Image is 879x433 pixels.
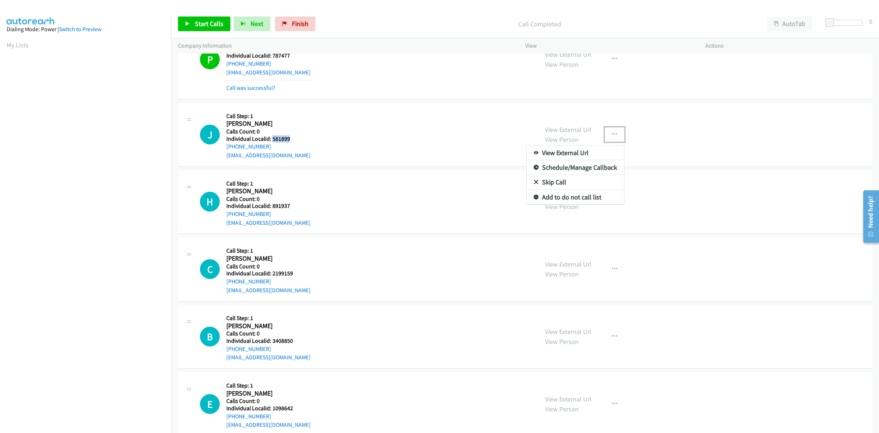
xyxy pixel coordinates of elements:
[200,192,220,212] div: The call is yet to be attempted
[59,26,101,33] a: Switch to Preview
[200,394,220,414] h1: E
[527,146,624,160] a: View External Url
[7,56,171,405] iframe: Dialpad
[527,175,624,190] a: Skip Call
[7,25,165,34] div: Dialing Mode: Power |
[527,190,624,205] a: Add to do not call list
[527,160,624,175] a: Schedule/Manage Callback
[200,394,220,414] div: The call is yet to be attempted
[200,259,220,279] h1: C
[858,187,879,246] iframe: Resource Center
[200,327,220,346] h1: B
[7,41,29,49] a: My Lists
[200,259,220,279] div: The call is yet to be attempted
[200,192,220,212] h1: H
[200,327,220,346] div: The call is yet to be attempted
